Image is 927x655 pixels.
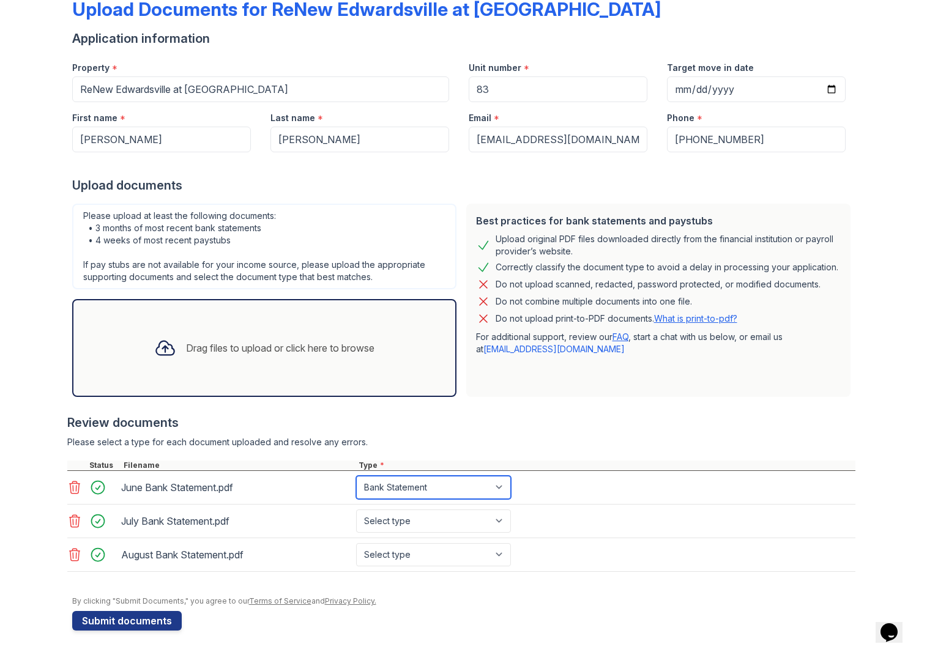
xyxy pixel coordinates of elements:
p: Do not upload print-to-PDF documents. [496,313,737,325]
label: Property [72,62,110,74]
label: Email [469,112,491,124]
div: Do not upload scanned, redacted, password protected, or modified documents. [496,277,821,292]
div: August Bank Statement.pdf [121,545,351,564]
a: Terms of Service [249,596,311,605]
button: Submit documents [72,611,182,631]
label: Target move in date [667,62,754,74]
div: Filename [121,461,356,470]
div: Correctly classify the document type to avoid a delay in processing your application. [496,260,838,275]
label: First name [72,112,117,124]
div: Do not combine multiple documents into one file. [496,294,692,309]
a: FAQ [612,331,628,342]
a: Privacy Policy. [325,596,376,605]
a: What is print-to-pdf? [654,313,737,324]
label: Last name [270,112,315,124]
label: Unit number [469,62,521,74]
div: Best practices for bank statements and paystubs [476,213,841,228]
div: Upload documents [72,177,855,194]
label: Phone [667,112,694,124]
div: Review documents [67,414,855,431]
div: Please select a type for each document uploaded and resolve any errors. [67,436,855,448]
p: For additional support, review our , start a chat with us below, or email us at [476,331,841,355]
div: Status [87,461,121,470]
div: Drag files to upload or click here to browse [186,341,374,355]
div: By clicking "Submit Documents," you agree to our and [72,596,855,606]
iframe: chat widget [876,606,915,643]
div: July Bank Statement.pdf [121,511,351,531]
div: June Bank Statement.pdf [121,478,351,497]
div: Please upload at least the following documents: • 3 months of most recent bank statements • 4 wee... [72,204,456,289]
div: Application information [72,30,855,47]
div: Upload original PDF files downloaded directly from the financial institution or payroll provider’... [496,233,841,257]
div: Type [356,461,855,470]
a: [EMAIL_ADDRESS][DOMAIN_NAME] [483,344,625,354]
